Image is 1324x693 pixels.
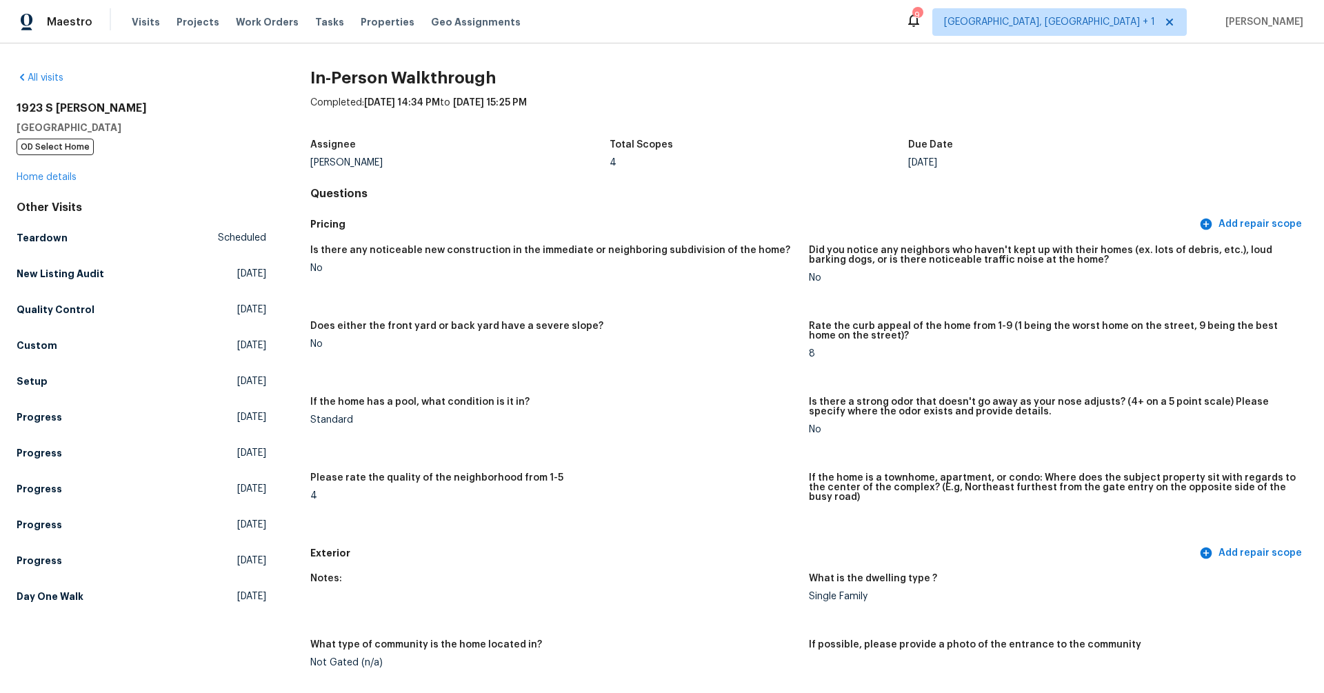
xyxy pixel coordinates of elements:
[361,15,414,29] span: Properties
[177,15,219,29] span: Projects
[132,15,160,29] span: Visits
[17,410,62,424] h5: Progress
[431,15,521,29] span: Geo Assignments
[17,201,266,214] div: Other Visits
[237,446,266,460] span: [DATE]
[453,98,527,108] span: [DATE] 15:25 PM
[809,473,1296,502] h5: If the home is a townhome, apartment, or condo: Where does the subject property sit with regards ...
[310,140,356,150] h5: Assignee
[17,476,266,501] a: Progress[DATE]
[809,640,1141,650] h5: If possible, please provide a photo of the entrance to the community
[236,15,299,29] span: Work Orders
[310,71,1307,85] h2: In-Person Walkthrough
[237,303,266,317] span: [DATE]
[17,172,77,182] a: Home details
[310,245,790,255] h5: Is there any noticeable new construction in the immediate or neighboring subdivision of the home?
[17,369,266,394] a: Setup[DATE]
[237,590,266,603] span: [DATE]
[315,17,344,27] span: Tasks
[237,518,266,532] span: [DATE]
[17,548,266,573] a: Progress[DATE]
[310,658,798,667] div: Not Gated (n/a)
[17,297,266,322] a: Quality Control[DATE]
[809,397,1296,416] h5: Is there a strong odor that doesn't go away as your nose adjusts? (4+ on a 5 point scale) Please ...
[17,590,83,603] h5: Day One Walk
[809,321,1296,341] h5: Rate the curb appeal of the home from 1-9 (1 being the worst home on the street, 9 being the best...
[1220,15,1303,29] span: [PERSON_NAME]
[17,405,266,430] a: Progress[DATE]
[944,15,1155,29] span: [GEOGRAPHIC_DATA], [GEOGRAPHIC_DATA] + 1
[908,158,1207,168] div: [DATE]
[310,321,603,331] h5: Does either the front yard or back yard have a severe slope?
[1202,216,1302,233] span: Add repair scope
[310,263,798,273] div: No
[364,98,440,108] span: [DATE] 14:34 PM
[237,554,266,568] span: [DATE]
[17,482,62,496] h5: Progress
[17,225,266,250] a: TeardownScheduled
[809,273,1296,283] div: No
[17,446,62,460] h5: Progress
[1196,212,1307,237] button: Add repair scope
[17,512,266,537] a: Progress[DATE]
[310,546,1196,561] h5: Exterior
[17,121,266,134] h5: [GEOGRAPHIC_DATA]
[310,574,342,583] h5: Notes:
[912,8,922,22] div: 9
[237,374,266,388] span: [DATE]
[17,333,266,358] a: Custom[DATE]
[237,482,266,496] span: [DATE]
[17,139,94,155] span: OD Select Home
[218,231,266,245] span: Scheduled
[17,374,48,388] h5: Setup
[237,267,266,281] span: [DATE]
[17,518,62,532] h5: Progress
[310,158,610,168] div: [PERSON_NAME]
[17,73,63,83] a: All visits
[310,217,1196,232] h5: Pricing
[908,140,953,150] h5: Due Date
[237,339,266,352] span: [DATE]
[310,415,798,425] div: Standard
[809,349,1296,359] div: 8
[310,187,1307,201] h4: Questions
[809,592,1296,601] div: Single Family
[17,267,104,281] h5: New Listing Audit
[1202,545,1302,562] span: Add repair scope
[237,410,266,424] span: [DATE]
[809,245,1296,265] h5: Did you notice any neighbors who haven't kept up with their homes (ex. lots of debris, etc.), lou...
[17,303,94,317] h5: Quality Control
[310,491,798,501] div: 4
[47,15,92,29] span: Maestro
[310,397,530,407] h5: If the home has a pool, what condition is it in?
[610,158,909,168] div: 4
[310,96,1307,132] div: Completed: to
[809,574,937,583] h5: What is the dwelling type ?
[17,339,57,352] h5: Custom
[610,140,673,150] h5: Total Scopes
[17,101,266,115] h2: 1923 S [PERSON_NAME]
[310,640,542,650] h5: What type of community is the home located in?
[17,441,266,465] a: Progress[DATE]
[17,554,62,568] h5: Progress
[17,231,68,245] h5: Teardown
[17,584,266,609] a: Day One Walk[DATE]
[809,425,1296,434] div: No
[17,261,266,286] a: New Listing Audit[DATE]
[310,473,563,483] h5: Please rate the quality of the neighborhood from 1-5
[310,339,798,349] div: No
[1196,541,1307,566] button: Add repair scope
